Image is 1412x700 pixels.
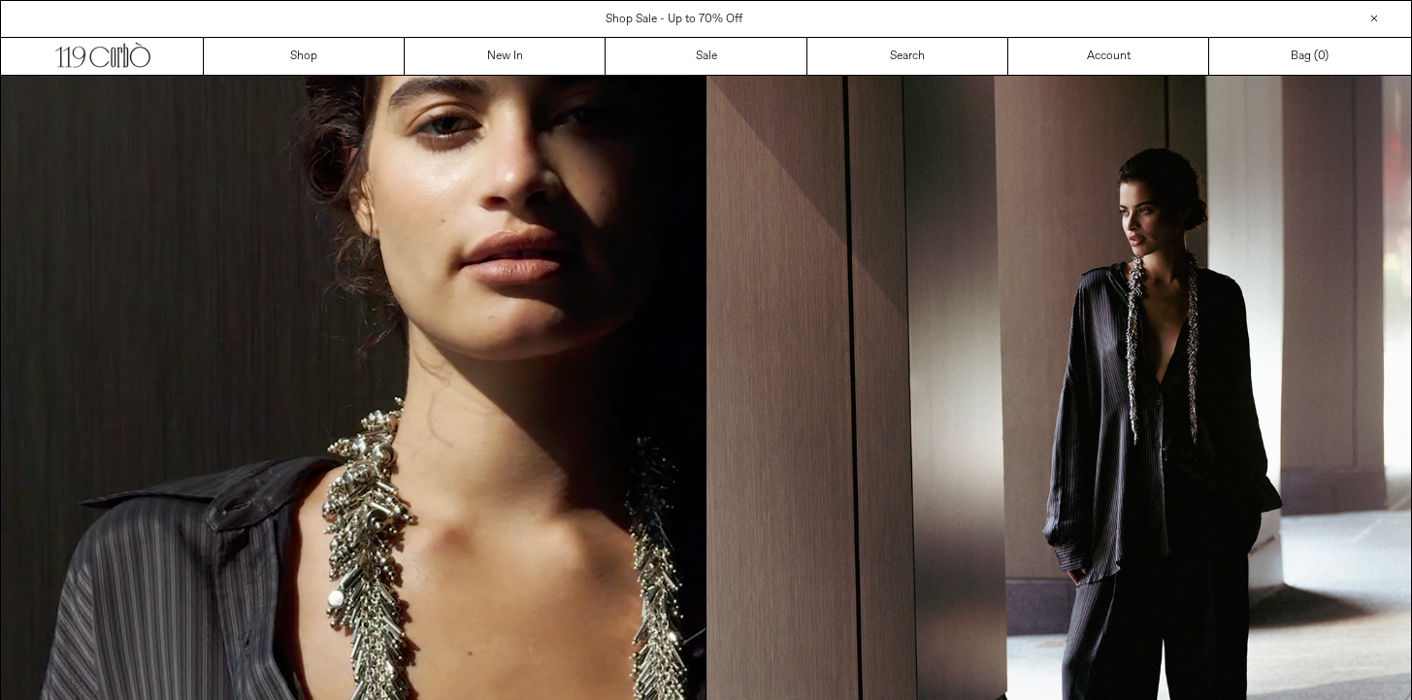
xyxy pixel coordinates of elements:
[204,38,405,75] a: Shop
[1318,49,1325,64] span: 0
[1008,38,1209,75] a: Account
[1209,38,1410,75] a: Bag ()
[1318,48,1329,65] span: )
[606,38,806,75] a: Sale
[807,38,1008,75] a: Search
[606,12,742,27] a: Shop Sale - Up to 70% Off
[405,38,606,75] a: New In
